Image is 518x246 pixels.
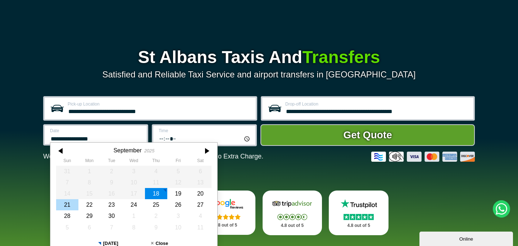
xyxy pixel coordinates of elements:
[285,102,469,106] label: Drop-off Location
[56,158,78,165] th: Sunday
[189,222,212,233] div: 11 October 2025
[123,222,145,233] div: 08 October 2025
[189,188,212,199] div: 20 September 2025
[123,166,145,177] div: 03 September 2025
[56,199,78,210] div: 21 September 2025
[329,191,388,235] a: Trustpilot Stars 4.8 out of 5
[271,198,314,209] img: Tripadvisor
[337,198,380,209] img: Trustpilot
[419,230,514,246] iframe: chat widget
[100,222,123,233] div: 07 October 2025
[204,198,247,209] img: Google
[100,158,123,165] th: Tuesday
[68,102,251,106] label: Pick-up Location
[100,188,123,199] div: 16 September 2025
[123,210,145,222] div: 01 October 2025
[167,222,190,233] div: 10 October 2025
[204,221,248,230] p: 4.8 out of 5
[189,158,212,165] th: Saturday
[78,210,101,222] div: 29 September 2025
[100,210,123,222] div: 30 September 2025
[145,158,167,165] th: Thursday
[56,222,78,233] div: 05 October 2025
[167,177,190,188] div: 12 September 2025
[189,166,212,177] div: 06 September 2025
[43,49,475,66] h1: St Albans Taxis And
[302,48,380,67] span: Transfers
[100,199,123,210] div: 23 September 2025
[344,214,374,220] img: Stars
[56,188,78,199] div: 14 September 2025
[167,199,190,210] div: 26 September 2025
[123,158,145,165] th: Wednesday
[145,222,167,233] div: 09 October 2025
[145,166,167,177] div: 04 September 2025
[189,177,212,188] div: 13 September 2025
[78,177,101,188] div: 08 September 2025
[123,199,145,210] div: 24 September 2025
[167,210,190,222] div: 03 October 2025
[56,177,78,188] div: 07 September 2025
[78,158,101,165] th: Monday
[145,188,167,199] div: 18 September 2025
[189,199,212,210] div: 27 September 2025
[123,188,145,199] div: 17 September 2025
[277,214,307,220] img: Stars
[260,124,475,146] button: Get Quote
[145,177,167,188] div: 11 September 2025
[337,221,381,230] p: 4.8 out of 5
[78,166,101,177] div: 01 September 2025
[371,152,475,162] img: Credit And Debit Cards
[56,210,78,222] div: 28 September 2025
[145,199,167,210] div: 25 September 2025
[78,188,101,199] div: 15 September 2025
[78,222,101,233] div: 06 October 2025
[263,191,322,235] a: Tripadvisor Stars 4.8 out of 5
[181,153,263,160] span: The Car at No Extra Charge.
[167,166,190,177] div: 05 September 2025
[271,221,314,230] p: 4.8 out of 5
[43,70,475,80] p: Satisfied and Reliable Taxi Service and airport transfers in [GEOGRAPHIC_DATA]
[78,199,101,210] div: 22 September 2025
[167,158,190,165] th: Friday
[189,210,212,222] div: 04 October 2025
[100,177,123,188] div: 09 September 2025
[159,129,251,133] label: Time
[211,214,241,220] img: Stars
[123,177,145,188] div: 10 September 2025
[56,166,78,177] div: 31 August 2025
[100,166,123,177] div: 02 September 2025
[113,147,141,154] div: September
[50,129,142,133] label: Date
[196,191,256,235] a: Google Stars 4.8 out of 5
[167,188,190,199] div: 19 September 2025
[144,148,154,153] div: 2025
[43,153,263,160] p: We Now Accept Card & Contactless Payment In
[145,210,167,222] div: 02 October 2025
